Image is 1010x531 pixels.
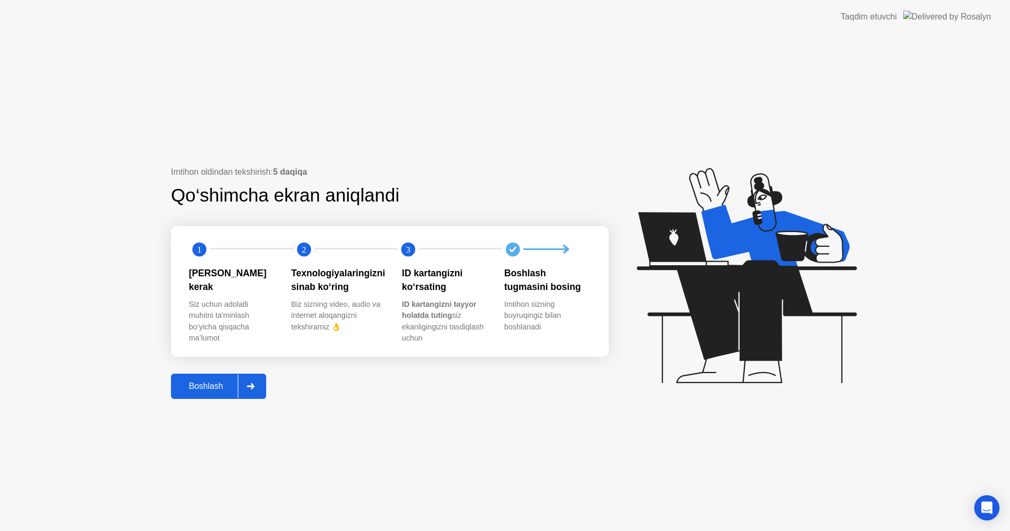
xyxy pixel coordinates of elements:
text: 2 [301,244,306,254]
div: Biz sizning video, audio va internet aloqangizni tekshiramiz 👌 [291,299,385,333]
div: Open Intercom Messenger [974,495,999,520]
div: Imtihon oldindan tekshirish: [171,166,609,178]
button: Boshlash [171,374,266,399]
div: [PERSON_NAME] kerak [189,266,274,294]
div: Boshlash [174,382,238,391]
b: ID kartangizni tayyor holatda tuting [402,300,477,320]
b: 5 daqiqa [273,167,307,176]
text: 3 [406,244,410,254]
img: Delivered by Rosalyn [903,11,991,23]
div: ID kartangizni ko‘rsating [402,266,487,294]
div: Qo‘shimcha ekran aniqlandi [171,182,542,209]
div: Taqdim etuvchi [841,11,897,23]
div: Siz uchun adolatli muhitni ta'minlash bo‘yicha qisqacha ma’lumot [189,299,274,344]
text: 1 [197,244,201,254]
div: Texnologiyalaringizni sinab ko‘ring [291,266,385,294]
div: siz ekanligingizni tasdiqlash uchun [402,299,487,344]
div: Boshlash tugmasini bosing [504,266,590,294]
div: Imtihon sizning buyruqingiz bilan boshlanadi [504,299,590,333]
